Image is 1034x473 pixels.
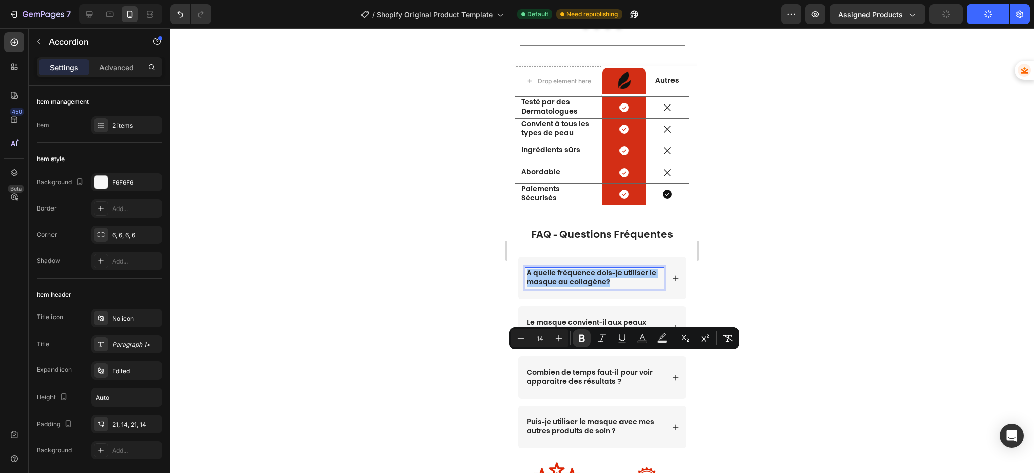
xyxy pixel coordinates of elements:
button: 7 [4,4,75,24]
div: Open Intercom Messenger [1000,424,1024,448]
span: Need republishing [566,10,618,19]
div: Height [37,391,70,404]
div: Undo/Redo [170,4,211,24]
div: Item [37,121,49,130]
div: Background [37,176,86,189]
div: F6F6F6 [112,178,160,187]
div: Add... [112,204,160,214]
span: Assigned Products [838,9,903,20]
p: 7 [66,8,71,20]
div: Title icon [37,312,63,322]
div: Edited [112,366,160,376]
button: Assigned Products [830,4,925,24]
div: Background [37,446,72,455]
div: Item management [37,97,89,107]
div: 6, 6, 6, 6 [112,231,160,240]
div: Expand icon [37,365,72,374]
iframe: Design area [507,28,697,473]
div: Paragraph 1* [112,340,160,349]
div: Shadow [37,256,60,266]
div: Add... [112,257,160,266]
div: Beta [8,185,24,193]
input: Auto [92,388,162,406]
span: / [372,9,375,20]
div: Padding [37,417,74,431]
div: 21, 14, 21, 14 [112,420,160,429]
span: Shopify Original Product Template [377,9,493,20]
div: Border [37,204,57,213]
p: Settings [50,62,78,73]
div: Editor contextual toolbar [509,327,739,349]
span: Default [527,10,548,19]
div: Title [37,340,49,349]
p: Advanced [99,62,134,73]
div: No icon [112,314,160,323]
div: Item header [37,290,71,299]
div: 450 [10,108,24,116]
div: 2 items [112,121,160,130]
div: Add... [112,446,160,455]
p: Accordion [49,36,135,48]
div: Item style [37,154,65,164]
div: Corner [37,230,57,239]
